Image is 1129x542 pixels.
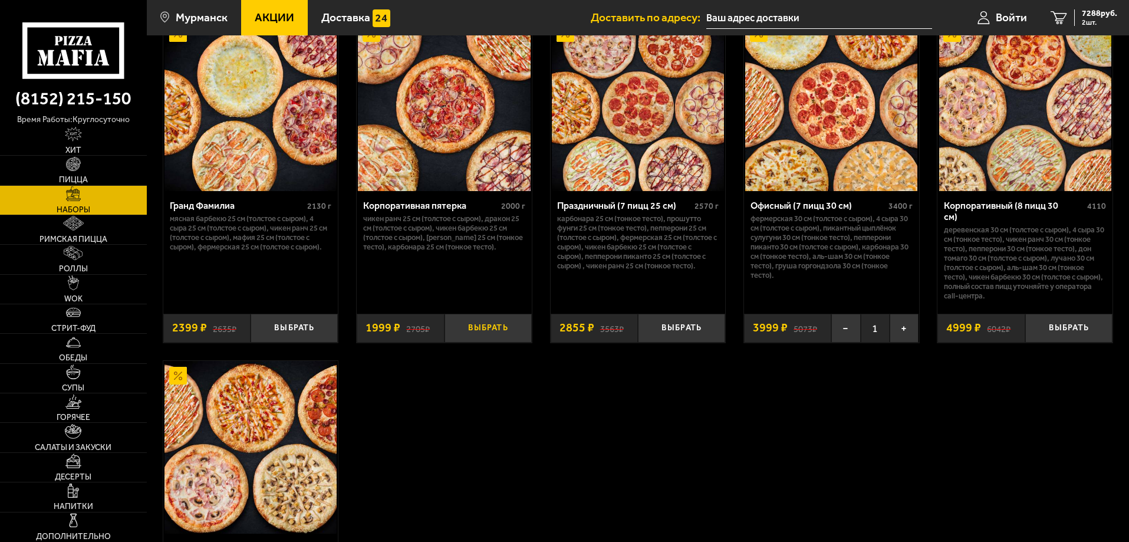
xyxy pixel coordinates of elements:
span: Мурманск [176,12,228,23]
p: Карбонара 25 см (тонкое тесто), Прошутто Фунги 25 см (тонкое тесто), Пепперони 25 см (толстое с с... [557,214,719,271]
a: АкционныйГранд Фамилиа [163,19,338,191]
div: Праздничный (7 пицц 25 см) [557,200,692,211]
s: 2705 ₽ [406,322,430,334]
span: Дополнительно [36,533,111,541]
a: АкционныйОфисный (7 пицц 30 см) [744,19,919,191]
a: АкционныйПраздничный (7 пицц 25 см) [551,19,726,191]
img: Акционный [169,367,187,385]
span: WOK [64,295,83,303]
s: 6042 ₽ [987,322,1010,334]
p: Фермерская 30 см (толстое с сыром), 4 сыра 30 см (толстое с сыром), Пикантный цыплёнок сулугуни 3... [751,214,913,280]
img: Славные парни [164,361,337,533]
img: Офисный (7 пицц 30 см) [745,19,917,191]
s: 5073 ₽ [794,322,817,334]
span: 2 шт. [1082,19,1117,26]
span: Салаты и закуски [35,444,111,452]
span: 2000 г [501,201,525,211]
div: Корпоративный (8 пицц 30 см) [944,200,1084,222]
input: Ваш адрес доставки [706,7,932,29]
button: Выбрать [1025,314,1112,343]
button: Выбрать [251,314,338,343]
span: 2130 г [307,201,331,211]
span: Пицца [59,176,88,184]
span: 2399 ₽ [172,322,207,334]
span: 4999 ₽ [946,322,981,334]
span: 1 [861,314,890,343]
span: 3999 ₽ [753,322,788,334]
p: Мясная Барбекю 25 см (толстое с сыром), 4 сыра 25 см (толстое с сыром), Чикен Ранч 25 см (толстое... [170,214,332,252]
span: Хит [65,146,81,155]
span: 1999 ₽ [366,322,400,334]
p: Чикен Ранч 25 см (толстое с сыром), Дракон 25 см (толстое с сыром), Чикен Барбекю 25 см (толстое ... [363,214,525,252]
span: Акции [255,12,294,23]
img: Праздничный (7 пицц 25 см) [552,19,724,191]
span: Десерты [55,473,91,481]
div: Гранд Фамилиа [170,200,305,211]
span: 4110 [1087,201,1106,211]
span: Доставка [321,12,370,23]
span: 7288 руб. [1082,9,1117,18]
span: Стрит-фуд [51,324,96,333]
img: Гранд Фамилиа [164,19,337,191]
a: АкционныйСлавные парни [163,361,338,533]
img: Корпоративный (8 пицц 30 см) [939,19,1111,191]
button: − [831,314,860,343]
s: 3563 ₽ [600,322,624,334]
span: Роллы [59,265,88,273]
span: Обеды [59,354,87,362]
span: 2570 г [694,201,719,211]
p: Деревенская 30 см (толстое с сыром), 4 сыра 30 см (тонкое тесто), Чикен Ранч 30 см (тонкое тесто)... [944,225,1106,301]
span: Горячее [57,413,90,422]
span: Римская пицца [40,235,107,244]
a: АкционныйКорпоративная пятерка [357,19,532,191]
button: + [890,314,919,343]
span: Напитки [54,502,93,511]
span: 2855 ₽ [559,322,594,334]
button: Выбрать [638,314,725,343]
a: АкционныйКорпоративный (8 пицц 30 см) [937,19,1112,191]
span: Наборы [57,206,90,214]
div: Корпоративная пятерка [363,200,498,211]
img: 15daf4d41897b9f0e9f617042186c801.svg [373,9,390,27]
span: 3400 г [888,201,913,211]
img: Корпоративная пятерка [358,19,530,191]
button: Выбрать [445,314,532,343]
div: Офисный (7 пицц 30 см) [751,200,886,211]
span: Войти [996,12,1027,23]
span: Супы [62,384,84,392]
s: 2635 ₽ [213,322,236,334]
span: Доставить по адресу: [591,12,706,23]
